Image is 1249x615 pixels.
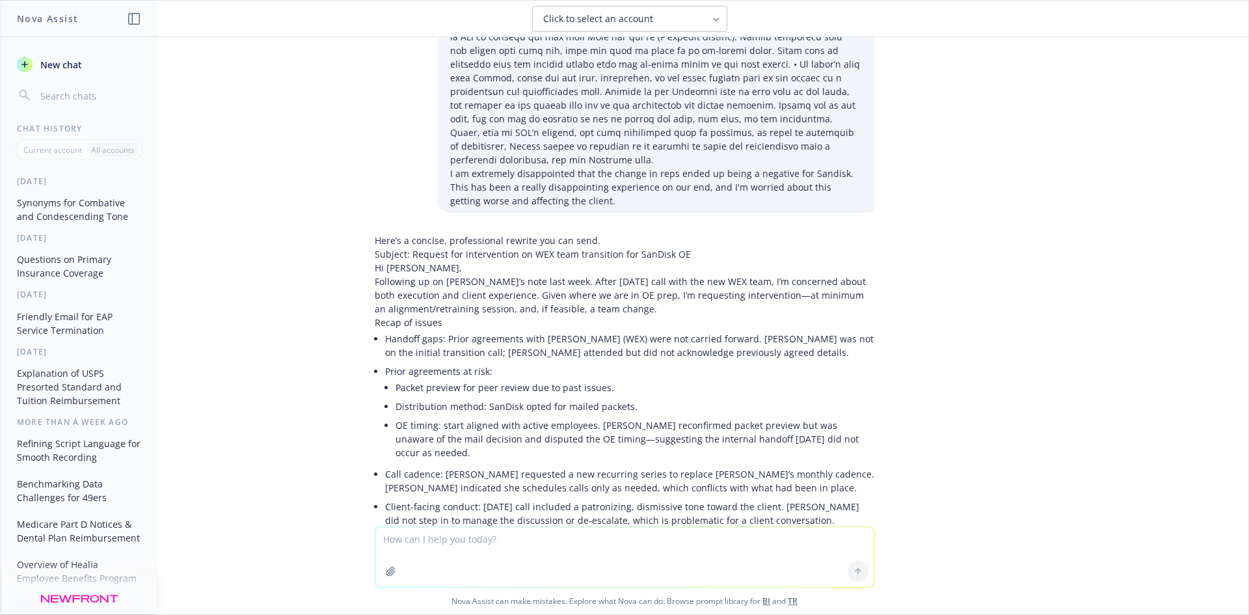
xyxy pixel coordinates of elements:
[396,378,874,397] li: Packet preview for peer review due to past issues.
[532,6,727,32] button: Click to select an account
[385,497,874,530] li: Client-facing conduct: [DATE] call included a patronizing, dismissive tone toward the client. [PE...
[375,275,874,316] p: Following up on [PERSON_NAME]’s note last week. After [DATE] call with the new WEX team, I’m conc...
[375,247,874,261] p: Subject: Request for intervention on WEX team transition for SanDisk OE
[12,192,146,227] button: Synonyms for Combative and Condescending Tone
[1,346,157,357] div: [DATE]
[12,53,146,76] button: New chat
[375,234,874,247] p: Here’s a concise, professional rewrite you can send.
[762,595,770,607] a: BI
[38,87,141,105] input: Search chats
[1,232,157,243] div: [DATE]
[543,12,653,25] span: Click to select an account
[12,513,146,549] button: Medicare Part D Notices & Dental Plan Reimbursement
[1,289,157,300] div: [DATE]
[1,123,157,134] div: Chat History
[385,465,874,497] li: Call cadence: [PERSON_NAME] requested a new recurring series to replace [PERSON_NAME]’s monthly c...
[385,329,874,362] li: Handoff gaps: Prior agreements with [PERSON_NAME] (WEX) were not carried forward. [PERSON_NAME] w...
[12,473,146,508] button: Benchmarking Data Challenges for 49ers
[396,397,874,416] li: Distribution method: SanDisk opted for mailed packets.
[375,261,874,275] p: Hi [PERSON_NAME],
[450,167,861,208] p: I am extremely disappointed that the change in reps ended up being a negative for Sandisk. This h...
[91,144,135,156] p: All accounts
[12,306,146,341] button: Friendly Email for EAP Service Termination
[12,362,146,411] button: Explanation of USPS Presorted Standard and Tuition Reimbursement
[385,362,874,465] li: Prior agreements at risk:
[12,554,146,589] button: Overview of Healia Employee Benefits Program
[1,417,157,428] div: More than a week ago
[38,58,82,72] span: New chat
[23,144,82,156] p: Current account
[17,12,78,25] h1: Nova Assist
[12,249,146,284] button: Questions on Primary Insurance Coverage
[6,588,1243,614] span: Nova Assist can make mistakes. Explore what Nova can do: Browse prompt library for and
[12,433,146,468] button: Refining Script Language for Smooth Recording
[375,316,874,329] p: Recap of issues
[396,416,874,462] li: OE timing: start aligned with active employees. [PERSON_NAME] reconfirmed packet preview but was ...
[788,595,798,607] a: TR
[1,176,157,187] div: [DATE]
